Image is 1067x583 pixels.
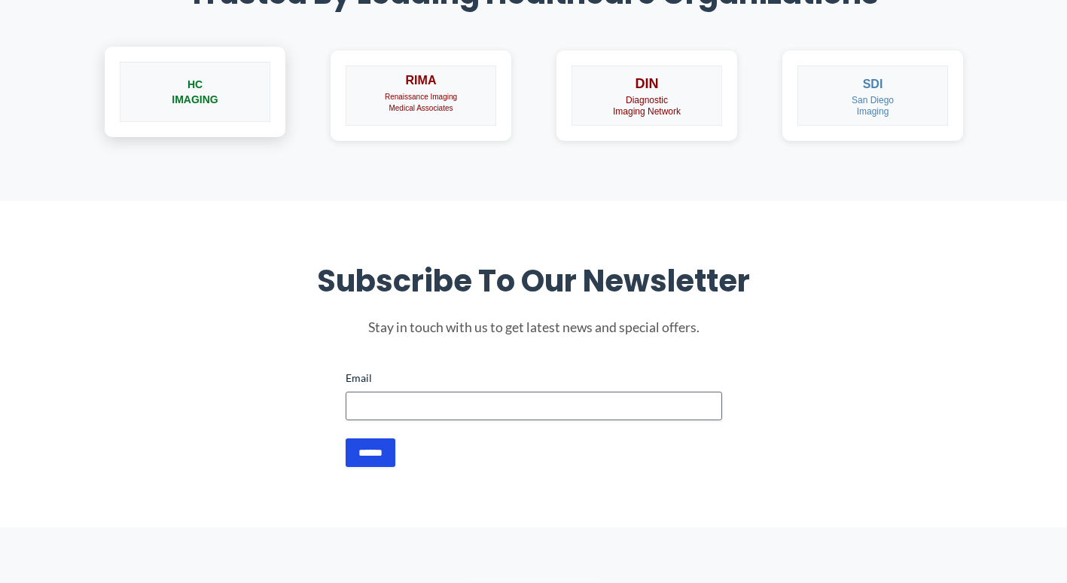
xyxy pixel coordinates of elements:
[346,371,722,386] label: Email
[572,66,722,126] img: DIN - Diagnostic Imaging Network
[120,62,270,122] img: HC Imaging
[346,66,496,126] img: RIMA - Renaissance Imaging Medical Associates
[797,66,948,126] img: SDI - San Diego Imaging
[248,316,820,340] p: Stay in touch with us to get latest news and special offers.
[248,261,820,301] h2: Subscribe To Our Newsletter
